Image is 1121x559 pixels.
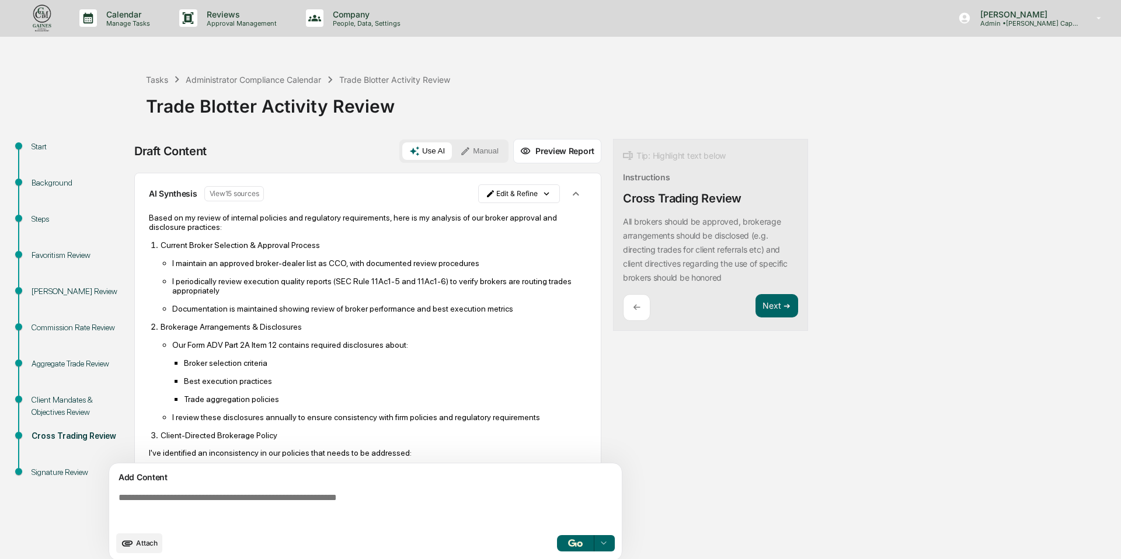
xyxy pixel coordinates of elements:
p: Best execution practices [184,376,587,386]
iframe: Open customer support [1084,520,1115,552]
p: Client-Directed Brokerage Policy [161,431,587,440]
img: Go [568,539,582,547]
p: Manage Tasks [97,19,156,27]
button: View15 sources [204,186,264,201]
div: Signature Review [32,466,127,478]
div: Trade Blotter Activity Review [339,75,450,85]
div: Instructions [623,172,670,182]
button: upload document [116,533,162,553]
div: Client Mandates & Objectives Review [32,394,127,418]
div: Cross Trading Review [623,191,741,205]
p: Company [323,9,406,19]
p: Brokerage Arrangements & Disclosures [161,322,587,331]
p: Broker selection criteria [184,358,587,368]
p: I've identified an inconsistency in our policies that needs to be addressed: [149,448,587,457]
div: Add Content [116,470,615,484]
p: All brokers should be approved, brokerage arrangements should be disclosed (e.g. directing trades... [623,216,788,282]
div: Background [32,177,127,189]
button: Preview Report [513,139,601,163]
p: I periodically review execution quality reports (SEC Rule 11Ac1-5 and 11Ac1-6) to verify brokers ... [172,277,587,295]
p: Current Broker Selection & Approval Process [161,240,587,250]
button: Go [557,535,594,551]
div: Steps [32,213,127,225]
div: [PERSON_NAME] Review [32,285,127,298]
p: I maintain an approved broker-dealer list as CCO, with documented review procedures [172,258,587,268]
p: People, Data, Settings [323,19,406,27]
p: Approval Management [197,19,283,27]
p: Reviews [197,9,283,19]
p: Calendar [97,9,156,19]
button: Edit & Refine [478,184,560,203]
div: Aggregate Trade Review [32,358,127,370]
p: ← [633,302,640,313]
div: Favoritism Review [32,249,127,261]
p: I review these disclosures annually to ensure consistency with firm policies and regulatory requi... [172,413,587,422]
button: Manual [453,142,506,160]
p: Based on my review of internal policies and regulatory requirements, here is my analysis of our b... [149,213,587,232]
div: Tasks [146,75,168,85]
div: Cross Trading Review [32,430,127,442]
p: Trade aggregation policies [184,394,587,404]
p: [PERSON_NAME] [971,9,1080,19]
div: Draft Content [134,144,207,158]
p: Our Form ADV Part 2A Item 12 contains required disclosures about: [172,340,587,350]
p: Admin • [PERSON_NAME] Capital Management [971,19,1080,27]
div: Administrator Compliance Calendar [186,75,321,85]
span: Attach [136,539,158,547]
button: Next ➔ [756,294,798,318]
div: Trade Blotter Activity Review [146,86,1115,117]
p: Documentation is maintained showing review of broker performance and best execution metrics [172,304,587,313]
div: Tip: Highlight text below [623,149,726,163]
img: logo [28,3,56,33]
p: AI Synthesis [149,188,197,198]
div: Start [32,141,127,153]
button: Use AI [402,142,452,160]
div: Commission Rate Review [32,322,127,334]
